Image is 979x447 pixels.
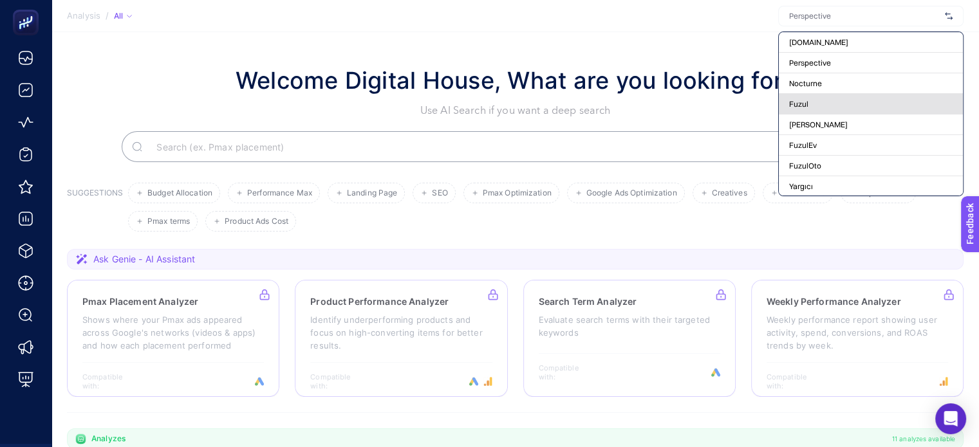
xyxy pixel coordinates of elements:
a: Product Performance AnalyzerIdentify underperforming products and focus on high-converting items ... [295,280,507,397]
h3: SUGGESTIONS [67,188,123,232]
span: Analyzes [91,433,126,444]
span: / [106,10,109,21]
span: FuzulEv [789,140,817,151]
span: Pmax Optimization [483,188,552,198]
input: Search [146,129,807,165]
span: [PERSON_NAME] [789,120,848,130]
span: Yargıcı [789,181,813,192]
span: [DOMAIN_NAME] [789,37,848,48]
span: Feedback [8,4,49,14]
input: Perspective [789,11,940,21]
span: Ask Genie - AI Assistant [93,253,195,266]
img: svg%3e [945,10,953,23]
span: Pmax terms [147,217,190,226]
span: FuzulOto [789,161,821,171]
span: SEO [432,188,447,198]
span: Landing Page [347,188,397,198]
span: 11 analyzes available [892,433,955,444]
a: Pmax Placement AnalyzerShows where your Pmax ads appeared across Google's networks (videos & apps... [67,280,279,397]
a: Search Term AnalyzerEvaluate search terms with their targeted keywordsCompatible with: [523,280,736,397]
span: Perspective [789,58,831,68]
span: Product Ads Cost [225,217,288,226]
span: Google Ads Optimization [586,188,677,198]
div: Open Intercom Messenger [935,403,966,434]
div: All [114,11,132,21]
h1: Welcome Digital House, What are you looking for? [236,63,796,98]
span: Creatives [712,188,747,198]
span: Analysis [67,11,100,21]
span: Budget Allocation [147,188,212,198]
a: Weekly Performance AnalyzerWeekly performance report showing user activity, spend, conversions, a... [751,280,964,397]
span: Fuzul [789,99,808,109]
span: Performance Max [247,188,312,198]
span: Nocturne [789,78,822,89]
p: Use AI Search if you want a deep search [236,103,796,118]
